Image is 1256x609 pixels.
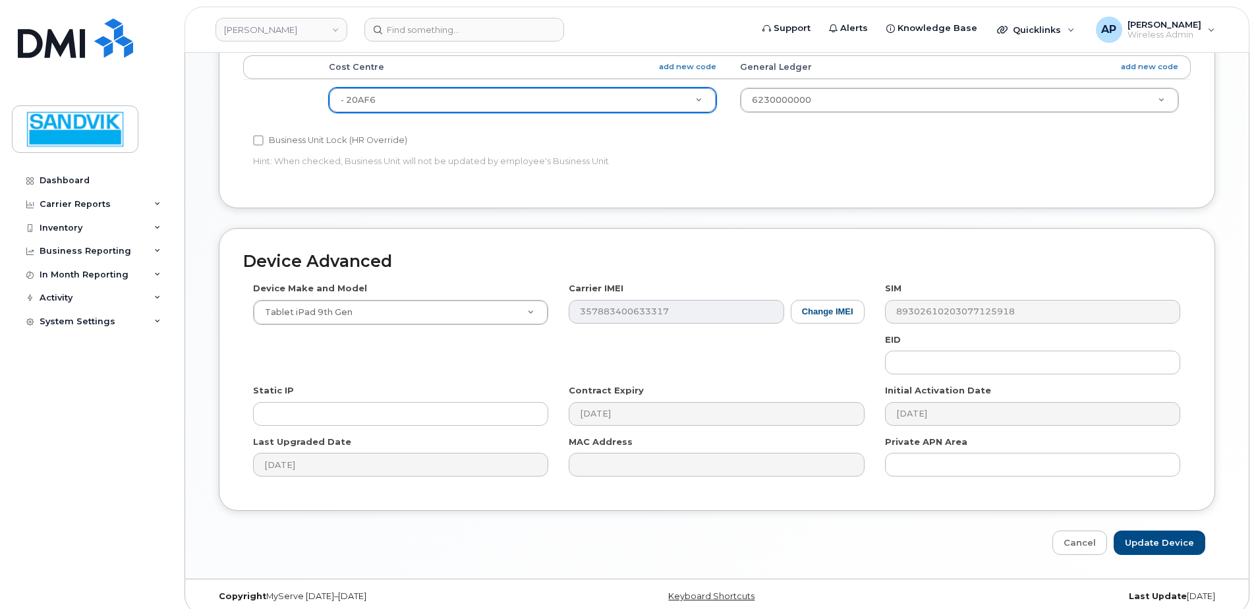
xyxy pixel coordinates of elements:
[885,333,901,346] label: EID
[886,591,1225,602] div: [DATE]
[1129,591,1187,601] strong: Last Update
[877,15,986,42] a: Knowledge Base
[1087,16,1224,43] div: Annette Panzani
[1128,30,1201,40] span: Wireless Admin
[753,15,820,42] a: Support
[741,88,1178,112] a: 6230000000
[215,18,347,42] a: Sandvik Tamrock
[752,95,811,105] span: 6230000000
[1121,61,1178,72] a: add new code
[820,15,877,42] a: Alerts
[253,436,351,448] label: Last Upgraded Date
[364,18,564,42] input: Find something...
[1052,531,1107,555] a: Cancel
[253,282,367,295] label: Device Make and Model
[668,591,755,601] a: Keyboard Shortcuts
[219,591,266,601] strong: Copyright
[209,591,548,602] div: MyServe [DATE]–[DATE]
[885,436,967,448] label: Private APN Area
[253,135,264,146] input: Business Unit Lock (HR Override)
[659,61,716,72] a: add new code
[253,132,407,148] label: Business Unit Lock (HR Override)
[569,282,623,295] label: Carrier IMEI
[885,282,901,295] label: SIM
[569,436,633,448] label: MAC Address
[329,88,716,112] a: - 20AF6
[1013,24,1061,35] span: Quicklinks
[1114,531,1205,555] input: Update Device
[569,384,644,397] label: Contract Expiry
[774,22,811,35] span: Support
[243,252,1191,271] h2: Device Advanced
[1101,22,1116,38] span: AP
[791,300,865,324] button: Change IMEI
[253,384,294,397] label: Static IP
[253,155,865,167] p: Hint: When checked, Business Unit will not be updated by employee's Business Unit
[898,22,977,35] span: Knowledge Base
[1128,19,1201,30] span: [PERSON_NAME]
[840,22,868,35] span: Alerts
[257,306,353,318] span: Tablet iPad 9th Gen
[254,301,548,324] a: Tablet iPad 9th Gen
[341,95,376,105] span: - 20AF6
[988,16,1084,43] div: Quicklinks
[728,55,1191,79] th: General Ledger
[317,55,728,79] th: Cost Centre
[885,384,991,397] label: Initial Activation Date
